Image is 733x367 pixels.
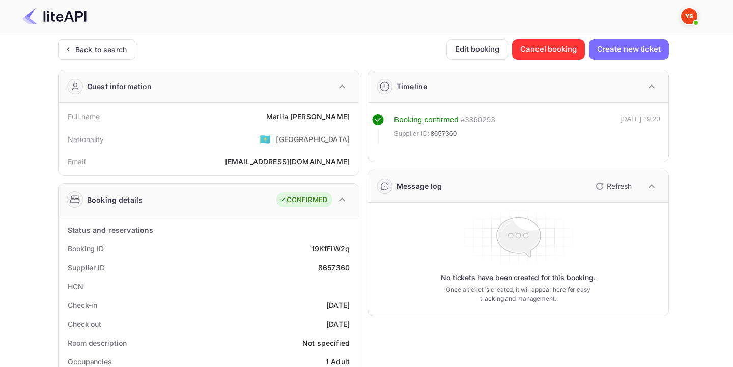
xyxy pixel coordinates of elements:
div: Back to search [75,44,127,55]
div: 1 Adult [326,356,350,367]
span: 8657360 [431,129,457,139]
div: Supplier ID [68,262,105,273]
div: Booking details [87,194,143,205]
div: [DATE] 19:20 [620,114,660,144]
div: Check out [68,319,101,329]
div: Guest information [87,81,152,92]
div: [DATE] [326,319,350,329]
div: HCN [68,281,83,292]
div: Full name [68,111,100,122]
button: Create new ticket [589,39,669,60]
p: Refresh [607,181,632,191]
button: Cancel booking [512,39,585,60]
div: Status and reservations [68,224,153,235]
img: Yandex Support [681,8,697,24]
div: [DATE] [326,300,350,310]
div: Check-in [68,300,97,310]
span: United States [259,130,271,148]
button: Edit booking [446,39,508,60]
div: 8657360 [318,262,350,273]
div: Message log [397,181,442,191]
div: Occupancies [68,356,112,367]
div: # 3860293 [461,114,495,126]
img: LiteAPI Logo [22,8,87,24]
div: Booking ID [68,243,104,254]
div: Email [68,156,86,167]
div: 19KfFiW2q [312,243,350,254]
div: Not specified [302,337,350,348]
div: Room description [68,337,126,348]
p: Once a ticket is created, it will appear here for easy tracking and management. [438,285,599,303]
div: Mariia [PERSON_NAME] [266,111,350,122]
button: Refresh [589,178,636,194]
div: Booking confirmed [394,114,459,126]
div: [GEOGRAPHIC_DATA] [276,134,350,145]
span: Supplier ID: [394,129,430,139]
div: CONFIRMED [279,195,327,205]
p: No tickets have been created for this booking. [441,273,596,283]
div: Timeline [397,81,427,92]
div: Nationality [68,134,104,145]
div: [EMAIL_ADDRESS][DOMAIN_NAME] [225,156,350,167]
